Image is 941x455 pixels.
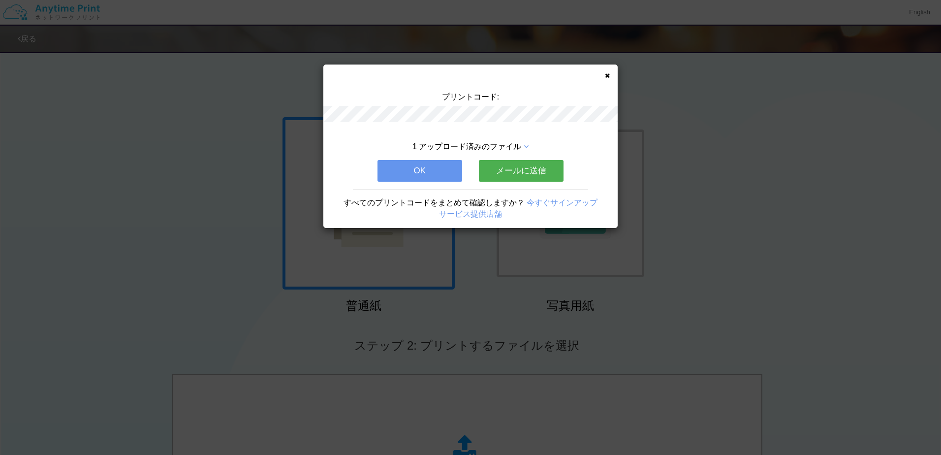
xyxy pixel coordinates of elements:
[377,160,462,182] button: OK
[442,93,499,101] span: プリントコード:
[439,210,502,218] a: サービス提供店舗
[527,198,597,207] a: 今すぐサインアップ
[412,142,521,151] span: 1 アップロード済みのファイル
[479,160,564,182] button: メールに送信
[344,198,525,207] span: すべてのプリントコードをまとめて確認しますか？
